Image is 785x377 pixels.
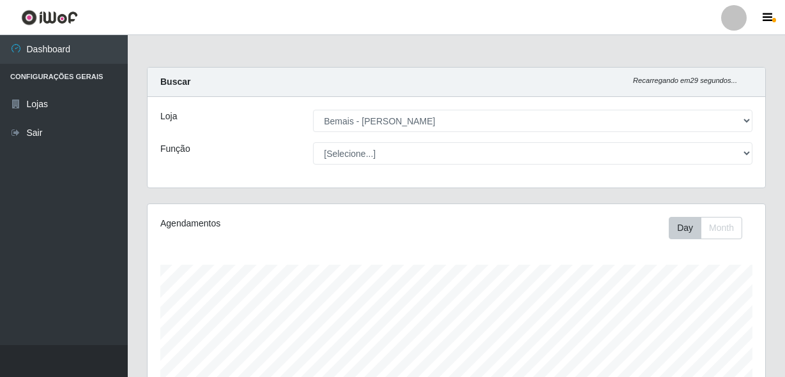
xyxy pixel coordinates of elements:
[160,110,177,123] label: Loja
[701,217,742,239] button: Month
[160,77,190,87] strong: Buscar
[669,217,752,239] div: Toolbar with button groups
[669,217,701,239] button: Day
[21,10,78,26] img: CoreUI Logo
[669,217,742,239] div: First group
[160,217,396,230] div: Agendamentos
[160,142,190,156] label: Função
[633,77,737,84] i: Recarregando em 29 segundos...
